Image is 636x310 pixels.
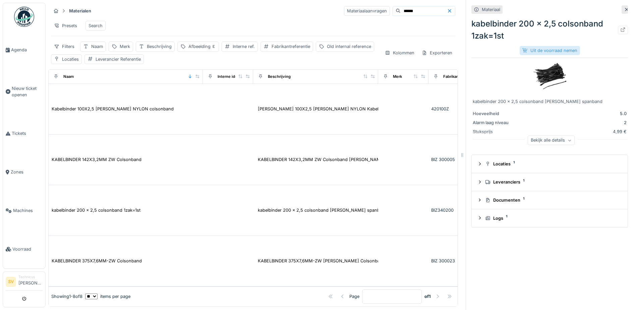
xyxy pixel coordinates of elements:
div: Leveranciers [485,179,620,185]
div: items per page [85,293,130,300]
div: Kolommen [382,48,417,58]
div: [PERSON_NAME] 100X2,5 [PERSON_NAME] NYLON Kabelbinder spanband... [258,106,417,112]
div: KABELBINDER 142X3,2MM ZW Colsonband [52,156,141,163]
div: Beschrijving [147,43,172,50]
div: Uit de voorraad nemen [520,46,580,55]
span: Nieuw ticket openen [12,85,43,98]
div: Showing 1 - 8 of 8 [51,293,82,300]
span: Agenda [11,47,43,53]
a: SV Technicus[PERSON_NAME] [6,274,43,291]
div: 420100Z [431,106,476,112]
a: Machines [3,191,45,230]
strong: Materialen [66,8,94,14]
div: 4,99 € [526,128,627,135]
div: Logs [485,215,620,221]
div: Exporteren [419,48,455,58]
div: Kabelbinder 100X2,5 [PERSON_NAME] NYLON colsonband [52,106,174,112]
div: Locaties [62,56,79,62]
span: Tickets [12,130,43,137]
li: [PERSON_NAME] [18,274,43,289]
div: BIZ340200 [431,207,476,213]
a: Zones [3,153,45,191]
strong: of 1 [424,293,431,300]
div: kabelbinder 200 x 2,5 colsonband 1zak=1st [52,207,140,213]
div: Naam [91,43,103,50]
img: Badge_color-CXgf-gQk.svg [14,7,34,27]
a: Voorraad [3,230,45,268]
div: BIZ 300023 [431,258,476,264]
div: Search [89,22,103,29]
div: Filters [51,42,77,51]
div: Merk [393,74,402,80]
a: Tickets [3,114,45,153]
img: kabelbinder 200 x 2,5 colsonband 1zak=1st [533,59,567,93]
div: Locaties [485,161,620,167]
li: SV [6,277,16,287]
div: Interne ref. [233,43,255,50]
div: KABELBINDER 142X3,2MM ZW Colsonband [PERSON_NAME] spa... [258,156,398,163]
div: Hoeveelheid [473,110,523,117]
span: Machines [13,207,43,214]
div: BIZ 300005 [431,156,476,163]
div: kabelbinder 200 x 2,5 colsonband [PERSON_NAME] spanband [473,98,627,105]
div: Bekijk alle details [528,136,575,145]
a: Nieuw ticket openen [3,69,45,114]
div: Documenten [485,197,620,203]
div: Afbeelding [188,43,216,50]
div: Page [349,293,359,300]
summary: Leveranciers1 [474,176,625,188]
div: Stuksprijs [473,128,523,135]
span: Zones [11,169,43,175]
span: Voorraad [12,246,43,252]
div: Materiaalaanvragen [344,6,390,16]
div: Interne identificator [218,74,254,80]
summary: Locaties1 [474,158,625,170]
div: Merk [120,43,130,50]
div: Old internal reference [327,43,371,50]
a: Agenda [3,31,45,69]
div: Presets [51,21,80,31]
div: kabelbinder 200 x 2,5 colsonband [PERSON_NAME] spanband [258,207,388,213]
div: Fabrikantreferentie [272,43,310,50]
summary: Documenten1 [474,194,625,206]
div: Alarm laag niveau [473,119,523,126]
div: Naam [63,74,74,80]
div: Fabrikantreferentie [443,74,478,80]
div: Beschrijving [268,74,291,80]
div: Leverancier Referentie [96,56,141,62]
div: Materiaal [482,6,500,13]
div: 5.0 [526,110,627,117]
div: Technicus [18,274,43,279]
div: 2 [526,119,627,126]
div: KABELBINDER 375X7,6MM-ZW Colsonband [52,258,142,264]
summary: Logs1 [474,212,625,224]
div: KABELBINDER 375X7,6MM-ZW [PERSON_NAME] Colsonband spa... [258,258,398,264]
div: kabelbinder 200 x 2,5 colsonband 1zak=1st [471,18,628,42]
